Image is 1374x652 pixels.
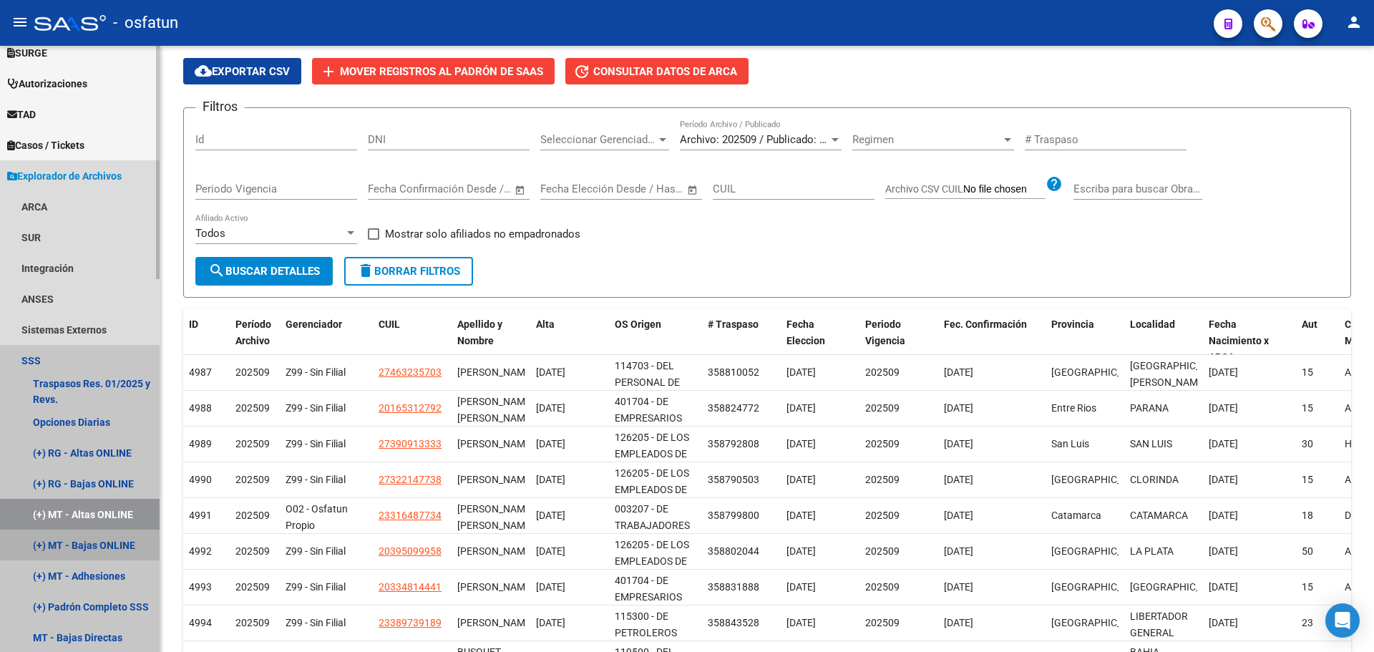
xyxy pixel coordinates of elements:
span: [DATE] [1209,545,1238,557]
input: Fecha inicio [540,183,598,195]
mat-icon: person [1345,14,1363,31]
span: [PERSON_NAME] [457,545,534,557]
span: [DATE] [1209,581,1238,593]
span: SURGE [7,45,47,61]
span: Borrar Filtros [357,265,460,278]
span: Z99 - Sin Filial [286,617,346,628]
span: 126205 - DE LOS EMPLEADOS DE COMERCIO Y ACTIVIDADES CIVILES [615,539,689,615]
span: [DATE] [1209,474,1238,485]
span: [DATE] [786,402,816,414]
span: Z99 - Sin Filial [286,366,346,378]
span: 358831888 [708,581,759,593]
span: 15 [1302,581,1313,593]
span: Archivo CSV CUIL [885,183,963,195]
span: Todos [195,227,225,240]
button: Borrar Filtros [344,257,473,286]
span: A [1345,581,1351,593]
span: Alta [536,318,555,330]
span: Cat. MT [1345,318,1363,346]
span: [DATE] [786,474,816,485]
datatable-header-cell: CUIL [373,309,452,372]
span: [DATE] [1209,438,1238,449]
span: 23389739189 [379,617,442,628]
span: CATAMARCA [1130,510,1188,521]
span: 4993 [189,581,212,593]
span: [GEOGRAPHIC_DATA] [1051,581,1148,593]
span: [GEOGRAPHIC_DATA][PERSON_NAME] [1130,360,1227,388]
span: OS Origen [615,318,661,330]
span: 15 [1302,366,1313,378]
span: Gerenciador [286,318,342,330]
span: A [1345,402,1351,414]
span: Casos / Tickets [7,137,84,153]
span: CLORINDA [1130,474,1179,485]
datatable-header-cell: Localidad [1124,309,1203,372]
span: Apellido y Nombre [457,318,502,346]
span: Autorizaciones [7,76,87,92]
span: 20165312792 [379,402,442,414]
span: 202509 [865,545,900,557]
span: [DATE] [786,366,816,378]
span: 202509 [865,617,900,628]
span: [DATE] [944,366,973,378]
span: [DATE] [1209,402,1238,414]
span: 202509 [865,581,900,593]
span: [GEOGRAPHIC_DATA] [1051,474,1148,485]
span: D [1345,510,1351,521]
span: [GEOGRAPHIC_DATA] [1051,545,1148,557]
span: [DATE] [1209,366,1238,378]
span: [DATE] [944,474,973,485]
span: Fecha Nacimiento x ARCA [1209,318,1269,363]
span: Provincia [1051,318,1094,330]
span: 202509 [235,581,270,593]
span: Consultar datos de ARCA [593,65,737,78]
button: Exportar CSV [183,58,301,84]
span: [DATE] [944,545,973,557]
datatable-header-cell: Fecha Nacimiento x ARCA [1203,309,1296,372]
span: [GEOGRAPHIC_DATA] [1130,581,1227,593]
datatable-header-cell: Período Archivo [230,309,280,372]
span: [DATE] [1209,510,1238,521]
span: SAN LUIS [1130,438,1172,449]
span: Fecha Eleccion [786,318,825,346]
span: Periodo Vigencia [865,318,905,346]
span: 358790503 [708,474,759,485]
datatable-header-cell: Periodo Vigencia [859,309,938,372]
datatable-header-cell: # Traspaso [702,309,781,372]
datatable-header-cell: ID [183,309,230,372]
div: [DATE] [536,400,603,417]
span: 358824772 [708,402,759,414]
span: 202509 [235,402,270,414]
span: 202509 [235,474,270,485]
span: 202509 [235,545,270,557]
span: Catamarca [1051,510,1101,521]
datatable-header-cell: Aut [1296,309,1339,372]
span: 4991 [189,510,212,521]
datatable-header-cell: Provincia [1046,309,1124,372]
span: A [1345,474,1351,485]
span: 202509 [865,438,900,449]
span: 4992 [189,545,212,557]
span: 126205 - DE LOS EMPLEADOS DE COMERCIO Y ACTIVIDADES CIVILES [615,432,689,508]
div: [DATE] [536,579,603,595]
div: [DATE] [536,472,603,488]
span: [DATE] [786,617,816,628]
span: 27463235703 [379,366,442,378]
span: A [1345,366,1351,378]
span: 4989 [189,438,212,449]
mat-icon: cloud_download [195,62,212,79]
div: Open Intercom Messenger [1325,603,1360,638]
span: [DATE] [1209,617,1238,628]
span: LA PLATA [1130,545,1174,557]
div: [DATE] [536,436,603,452]
span: [PERSON_NAME] [457,581,534,593]
span: 27322147738 [379,474,442,485]
span: 358799800 [708,510,759,521]
span: 50 [1302,545,1313,557]
span: 126205 - DE LOS EMPLEADOS DE COMERCIO Y ACTIVIDADES CIVILES [615,467,689,544]
span: [DATE] [944,402,973,414]
datatable-header-cell: Alta [530,309,609,372]
span: Mostrar solo afiliados no empadronados [385,225,580,243]
span: Localidad [1130,318,1175,330]
button: Mover registros al PADRÓN de SAAS [312,58,555,84]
